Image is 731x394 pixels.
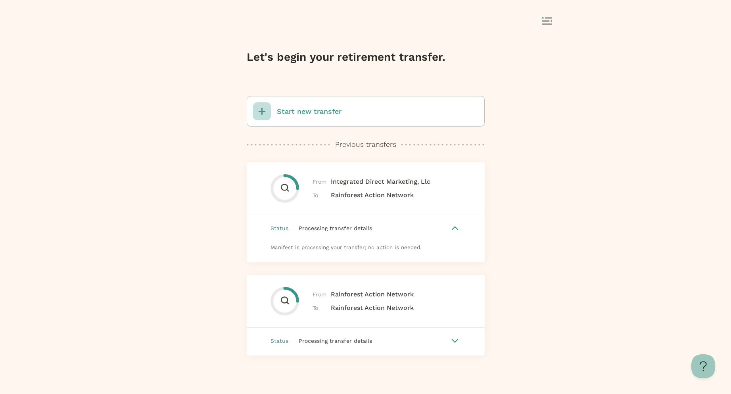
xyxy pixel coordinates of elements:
span: Status [271,336,288,345]
button: Status Processing transfer details [247,328,485,354]
span: To [313,191,331,200]
button: Status Processing transfer detailsManifest is processing your transfer; no action is needed. [247,215,485,262]
iframe: Toggle Customer Support [691,354,715,378]
div: Manifest is processing your transfer; no action is needed. [247,241,485,262]
span: Processing transfer details [299,338,372,344]
span: Integrated Direct Marketing, Llc [331,177,430,186]
span: Rainforest Action Network [331,290,414,299]
span: Let's begin your retirement transfer. [247,50,445,63]
span: From [313,177,331,186]
span: Rainforest Action Network [331,190,414,200]
p: Start new transfer [277,106,342,117]
span: Status [271,224,288,233]
span: Rainforest Action Network [331,303,414,313]
span: Processing transfer details [299,225,372,231]
span: From [313,290,331,299]
p: Previous transfers [335,139,396,150]
span: To [313,304,331,312]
